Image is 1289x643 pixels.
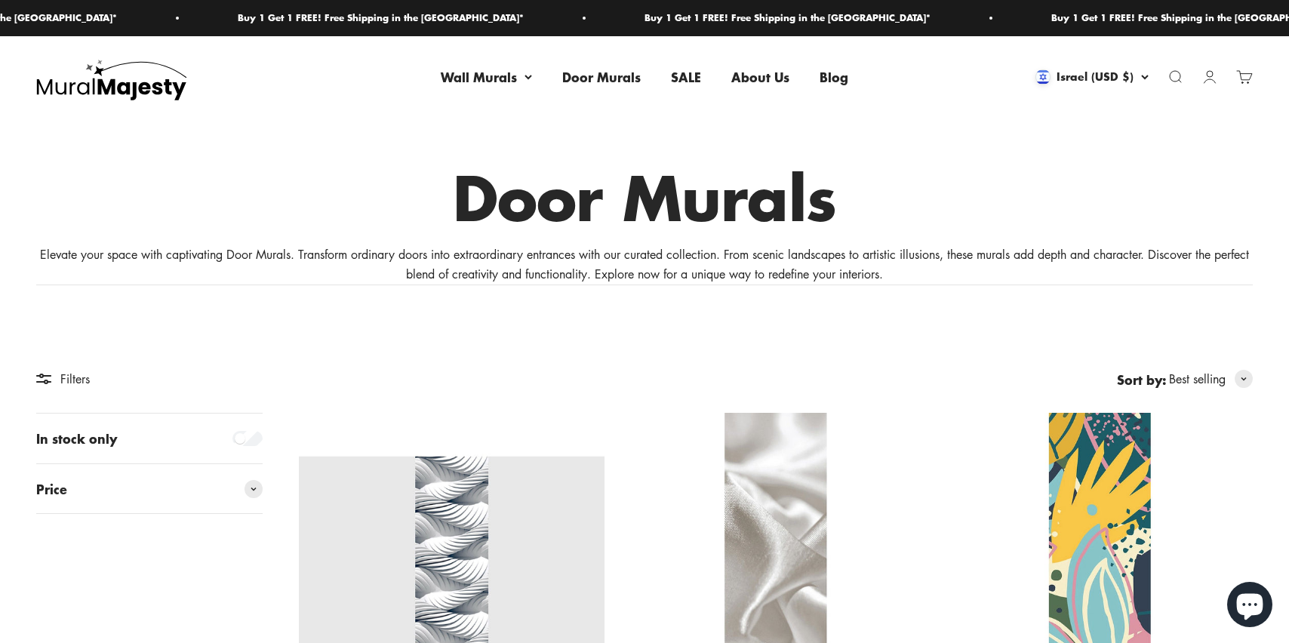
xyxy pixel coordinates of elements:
span: Best selling [1169,370,1226,389]
span: Sort by: [1117,370,1166,389]
p: Buy 1 Get 1 FREE! Free Shipping in the [GEOGRAPHIC_DATA]* [214,11,500,26]
span: Israel (USD $) [1057,69,1134,86]
label: In stock only [36,429,117,448]
span: Price [36,479,67,499]
inbox-online-store-chat: Shopify online store chat [1223,582,1277,631]
p: Elevate your space with captivating Door Murals. Transform ordinary doors into extraordinary entr... [36,245,1253,284]
summary: Wall Murals [441,67,532,87]
div: Filters [36,370,263,389]
h1: Door Murals [36,167,1253,227]
button: Israel (USD $) [1035,69,1149,86]
a: Blog [820,67,848,86]
a: Door Murals [562,67,641,86]
summary: Price [36,464,263,514]
a: SALE [671,67,701,86]
button: Best selling [1169,370,1253,389]
a: About Us [731,67,789,86]
p: Buy 1 Get 1 FREE! Free Shipping in the [GEOGRAPHIC_DATA]* [620,11,906,26]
